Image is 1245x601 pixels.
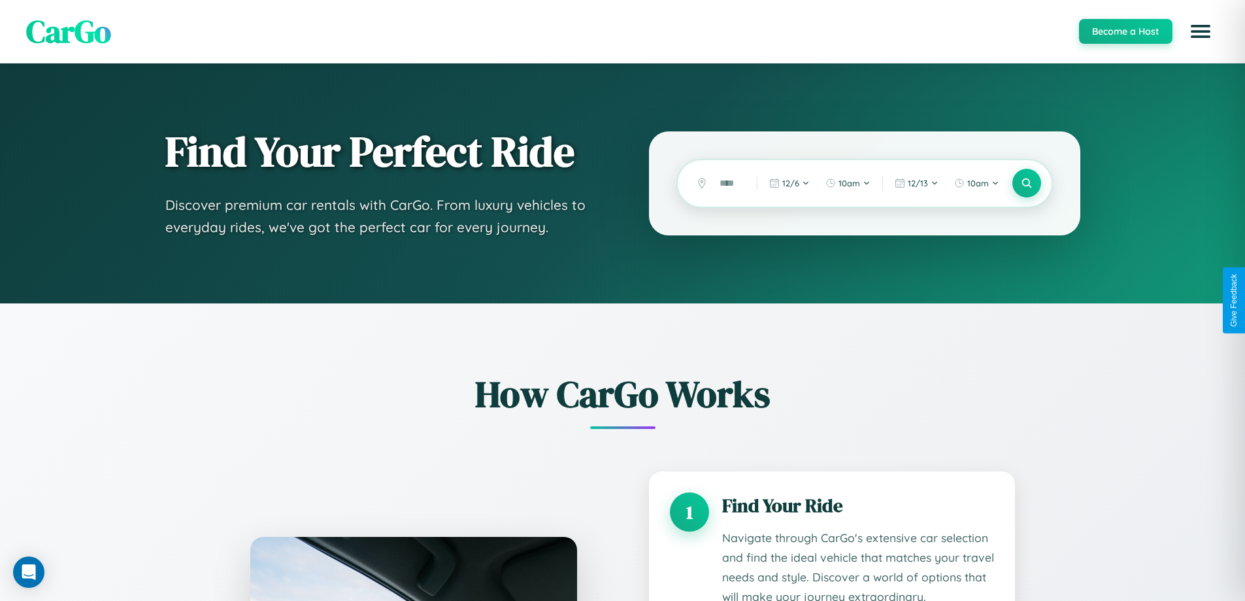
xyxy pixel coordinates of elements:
span: 10am [838,178,860,188]
span: CarGo [26,10,111,53]
div: Open Intercom Messenger [13,557,44,588]
button: Become a Host [1079,19,1172,44]
span: 12 / 13 [908,178,928,188]
div: 1 [670,492,709,532]
button: Open menu [1182,13,1219,50]
span: 12 / 6 [782,178,799,188]
h1: Find Your Perfect Ride [165,129,597,175]
p: Discover premium car rentals with CarGo. From luxury vehicles to everyday rides, we've got the pe... [165,194,597,238]
button: 10am [948,173,1006,194]
span: 10am [967,178,989,188]
button: 12/13 [888,173,945,194]
h3: Find Your Ride [722,492,994,519]
button: 12/6 [763,173,816,194]
button: 10am [819,173,877,194]
div: Give Feedback [1229,274,1238,327]
h2: How CarGo Works [231,369,1015,419]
